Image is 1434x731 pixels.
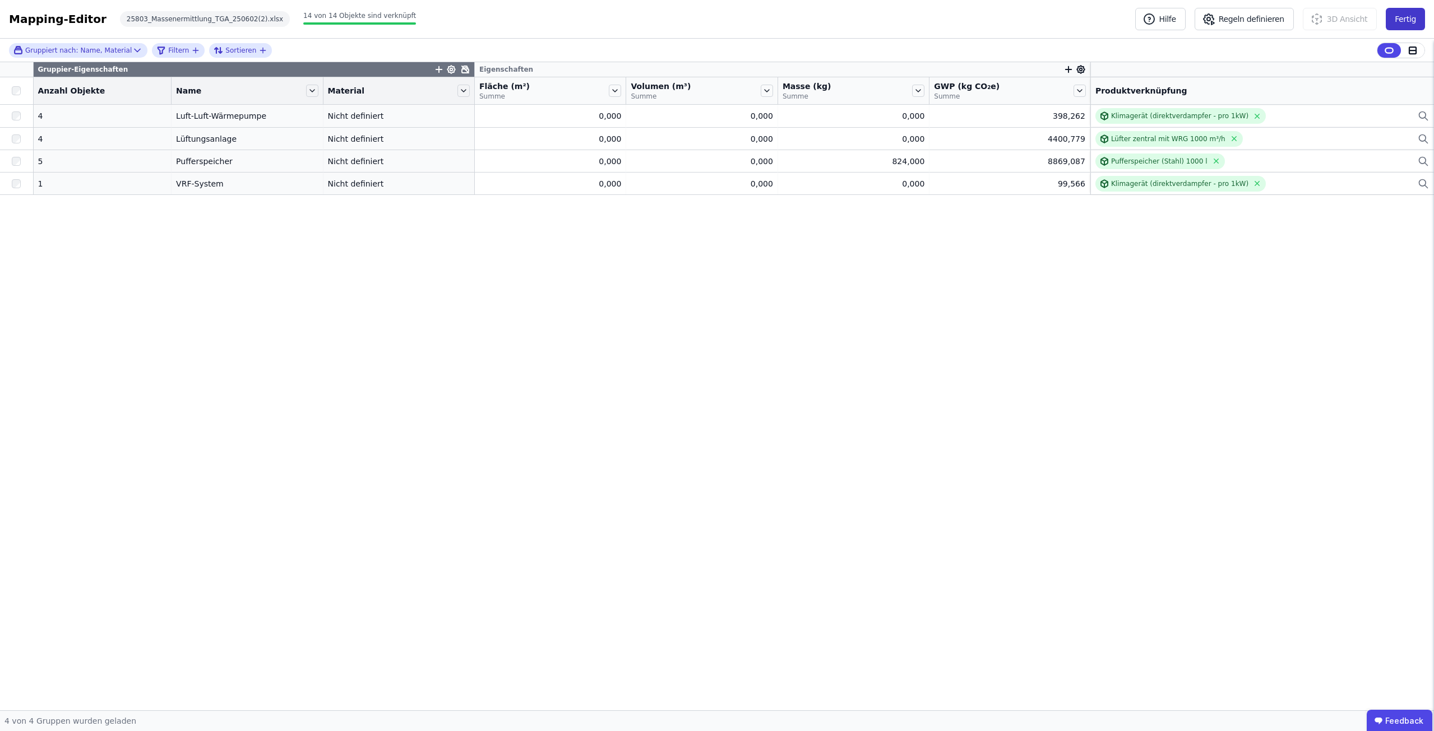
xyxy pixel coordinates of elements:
[120,11,290,27] div: 25803_Massenermittlung_TGA_250602(2).xlsx
[168,46,189,55] span: Filtern
[934,92,1000,101] span: Summe
[38,178,167,189] div: 1
[328,156,470,167] div: Nicht definiert
[631,178,772,189] div: 0,000
[328,178,470,189] div: Nicht definiert
[479,110,621,122] div: 0,000
[783,81,831,92] span: Masse (kg)
[934,178,1085,189] div: 99,566
[1111,157,1208,166] div: Pufferspeicher (Stahl) 1000 l
[934,156,1085,167] div: 8869,087
[631,110,772,122] div: 0,000
[479,178,621,189] div: 0,000
[176,85,201,96] span: Name
[1111,134,1225,143] div: Lüfter zentral mit WRG 1000 m³/h
[38,65,128,74] span: Gruppier-Eigenschaften
[783,133,924,145] div: 0,000
[479,156,621,167] div: 0,000
[631,133,772,145] div: 0,000
[1095,85,1430,96] div: Produktverknüpfung
[631,156,772,167] div: 0,000
[176,133,318,145] div: Lüftungsanlage
[214,44,267,57] button: Sortieren
[38,85,105,96] span: Anzahl Objekte
[13,45,132,55] div: Name, Material
[1303,8,1377,30] button: 3D Ansicht
[225,46,256,55] span: Sortieren
[479,133,621,145] div: 0,000
[176,178,318,189] div: VRF-System
[1386,8,1425,30] button: Fertig
[479,92,530,101] span: Summe
[9,11,107,27] div: Mapping-Editor
[328,110,470,122] div: Nicht definiert
[328,85,365,96] span: Material
[1111,111,1248,120] div: Klimagerät (direktverdampfer - pro 1kW)
[38,156,167,167] div: 5
[176,110,318,122] div: Luft-Luft-Wärmepumpe
[328,133,470,145] div: Nicht definiert
[631,81,691,92] span: Volumen (m³)
[479,65,533,74] span: Eigenschaften
[783,156,924,167] div: 824,000
[1135,8,1186,30] button: Hilfe
[934,110,1085,122] div: 398,262
[479,81,530,92] span: Fläche (m²)
[303,12,416,20] span: 14 von 14 Objekte sind verknüpft
[38,110,167,122] div: 4
[631,92,691,101] span: Summe
[934,81,1000,92] span: GWP (kg CO₂e)
[934,133,1085,145] div: 4400,779
[783,178,924,189] div: 0,000
[1195,8,1294,30] button: Regeln definieren
[25,46,78,55] span: Gruppiert nach:
[156,44,200,57] button: filter_by
[783,110,924,122] div: 0,000
[1111,179,1248,188] div: Klimagerät (direktverdampfer - pro 1kW)
[176,156,318,167] div: Pufferspeicher
[38,133,167,145] div: 4
[783,92,831,101] span: Summe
